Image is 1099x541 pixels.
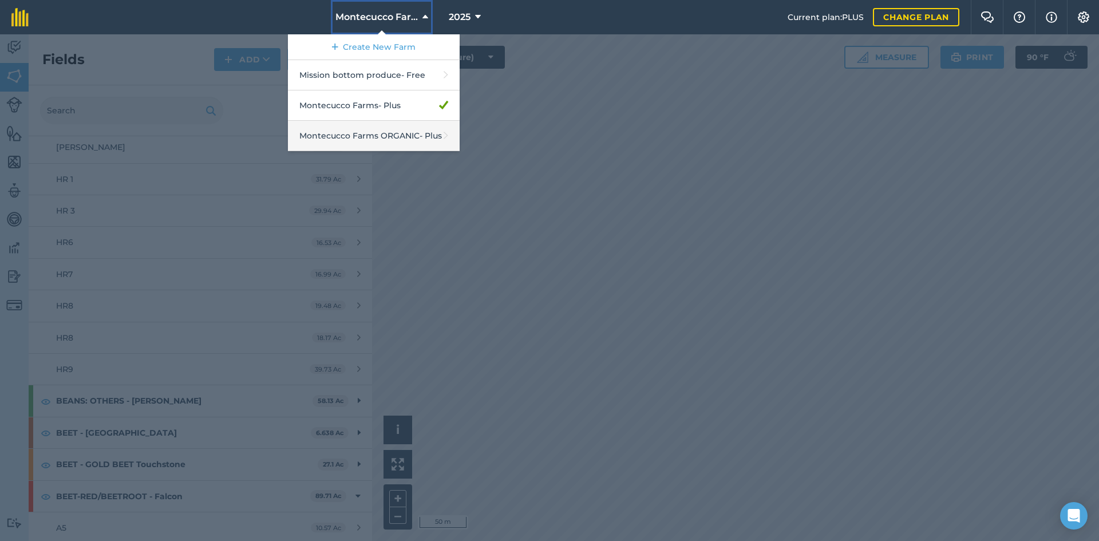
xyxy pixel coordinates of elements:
span: Montecucco Farms [335,10,418,24]
a: Mission bottom produce- Free [288,60,460,90]
a: Montecucco Farms- Plus [288,90,460,121]
img: svg+xml;base64,PHN2ZyB4bWxucz0iaHR0cDovL3d3dy53My5vcmcvMjAwMC9zdmciIHdpZHRoPSIxNyIgaGVpZ2h0PSIxNy... [1046,10,1057,24]
img: Two speech bubbles overlapping with the left bubble in the forefront [981,11,994,23]
img: fieldmargin Logo [11,8,29,26]
a: Change plan [873,8,959,26]
img: A cog icon [1077,11,1090,23]
img: A question mark icon [1013,11,1026,23]
span: Current plan : PLUS [788,11,864,23]
a: Create New Farm [288,34,460,60]
span: 2025 [449,10,471,24]
div: Open Intercom Messenger [1060,502,1088,530]
a: Montecucco Farms ORGANIC- Plus [288,121,460,151]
